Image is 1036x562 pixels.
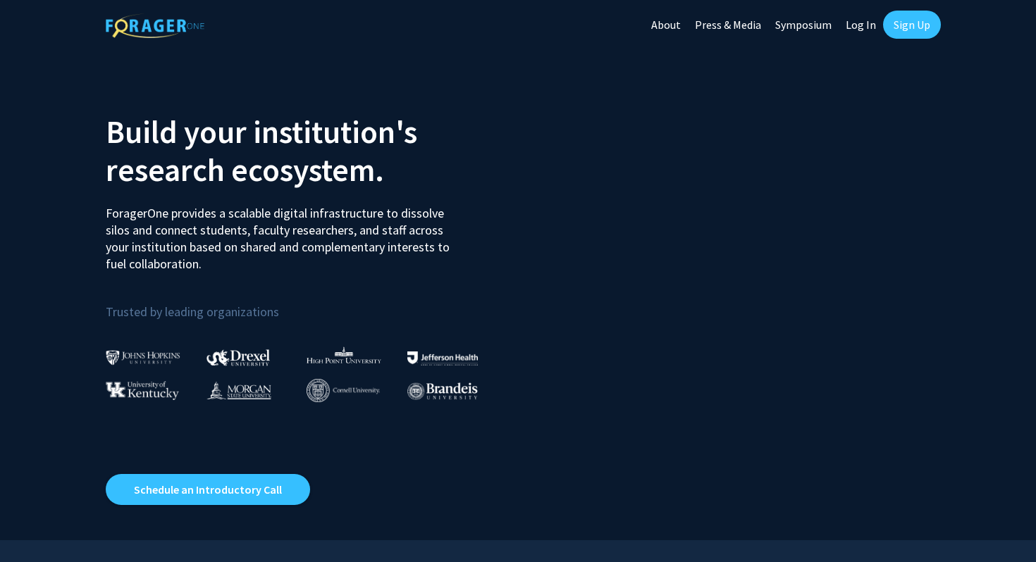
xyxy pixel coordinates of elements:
[106,194,460,273] p: ForagerOne provides a scalable digital infrastructure to dissolve silos and connect students, fac...
[407,351,478,365] img: Thomas Jefferson University
[106,113,507,189] h2: Build your institution's research ecosystem.
[106,13,204,38] img: ForagerOne Logo
[206,349,270,366] img: Drexel University
[407,382,478,400] img: Brandeis University
[106,381,179,400] img: University of Kentucky
[106,350,180,365] img: Johns Hopkins University
[106,474,310,505] a: Opens in a new tab
[307,379,380,402] img: Cornell University
[106,284,507,323] p: Trusted by leading organizations
[883,11,941,39] a: Sign Up
[206,381,271,399] img: Morgan State University
[307,346,381,363] img: High Point University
